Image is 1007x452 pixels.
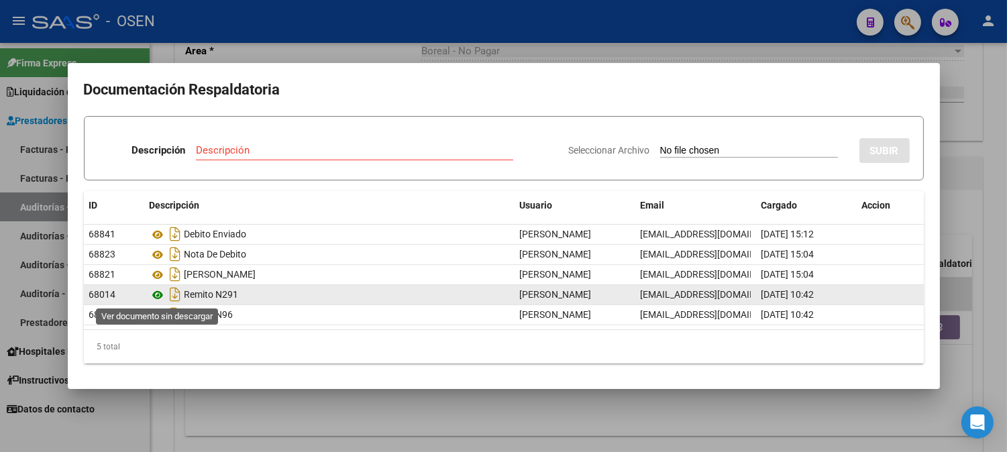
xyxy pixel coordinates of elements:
h2: Documentación Respaldatoria [84,77,924,103]
span: [PERSON_NAME] [520,229,592,239]
span: [DATE] 15:04 [761,269,814,280]
span: [PERSON_NAME] [520,269,592,280]
span: [DATE] 10:42 [761,289,814,300]
div: Open Intercom Messenger [961,406,994,439]
span: Cargado [761,200,798,211]
span: 68841 [89,229,116,239]
span: ID [89,200,98,211]
span: [EMAIL_ADDRESS][DOMAIN_NAME] [641,269,790,280]
datatable-header-cell: Accion [857,191,924,220]
span: 68013 [89,309,116,320]
span: Email [641,200,665,211]
div: Remito N96 [150,304,509,325]
span: [PERSON_NAME] [520,249,592,260]
div: 5 total [84,330,924,363]
div: Debito Enviado [150,223,509,245]
div: Nota De Debito [150,243,509,265]
span: 68823 [89,249,116,260]
span: Usuario [520,200,553,211]
div: [PERSON_NAME] [150,264,509,285]
span: SUBIR [870,145,899,157]
span: [PERSON_NAME] [520,289,592,300]
i: Descargar documento [167,223,184,245]
span: [EMAIL_ADDRESS][DOMAIN_NAME] [641,309,790,320]
span: [DATE] 15:12 [761,229,814,239]
span: Accion [862,200,891,211]
span: Seleccionar Archivo [569,145,650,156]
datatable-header-cell: ID [84,191,144,220]
span: 68821 [89,269,116,280]
span: [PERSON_NAME] [520,309,592,320]
datatable-header-cell: Descripción [144,191,515,220]
i: Descargar documento [167,243,184,265]
span: [EMAIL_ADDRESS][DOMAIN_NAME] [641,229,790,239]
span: [EMAIL_ADDRESS][DOMAIN_NAME] [641,289,790,300]
span: Descripción [150,200,200,211]
span: [DATE] 10:42 [761,309,814,320]
div: Remito N291 [150,284,509,305]
button: SUBIR [859,138,910,163]
i: Descargar documento [167,284,184,305]
datatable-header-cell: Cargado [756,191,857,220]
i: Descargar documento [167,264,184,285]
span: 68014 [89,289,116,300]
span: [DATE] 15:04 [761,249,814,260]
datatable-header-cell: Email [635,191,756,220]
span: [EMAIL_ADDRESS][DOMAIN_NAME] [641,249,790,260]
p: Descripción [131,143,185,158]
i: Descargar documento [167,304,184,325]
datatable-header-cell: Usuario [515,191,635,220]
